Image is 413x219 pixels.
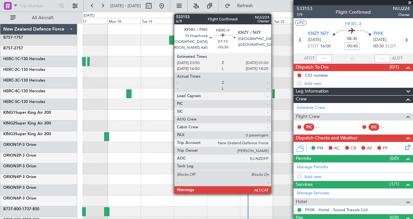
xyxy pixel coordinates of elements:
button: All Aircraft [7,13,70,23]
div: Add new [304,174,410,179]
span: FP [383,145,388,152]
span: ORION4 [3,175,19,179]
div: Sun 17 [74,18,107,24]
span: KING2 [3,122,15,125]
a: HERC-2C-130 Hercules [3,68,45,72]
div: SIC [369,123,379,131]
a: KING2Super King Air 200 [3,122,51,125]
span: KNZY NZY [308,31,329,37]
span: ORION6 [3,197,19,200]
span: 16:00 [320,43,331,50]
a: Schedule Crew [297,105,325,111]
span: Leg Information [296,88,329,95]
a: HERC-3C-130 Hercules [3,79,45,83]
div: Fri 22 [240,18,273,24]
button: UTC [295,20,307,26]
span: ORION1 [3,143,19,147]
a: ORION4P-3 Orion [3,175,36,179]
span: HERC-3 [3,79,17,83]
div: Add new [304,81,410,86]
a: ORION3P-3 Orion [3,164,36,168]
span: Dispatch Checks and Weather [296,135,357,142]
a: PHIK - Hotel - Sound Travels Ltd [305,207,368,213]
span: ATOT [304,55,315,62]
span: Owner [393,12,410,18]
span: AC [334,145,340,152]
span: ORION5 [3,186,19,190]
span: Dispatch To-Dos [296,64,329,71]
span: ALDT [392,55,403,62]
a: B757-2757 [3,46,23,50]
span: Permits [296,155,311,162]
span: All Aircraft [17,16,69,20]
span: ORION2 [3,154,19,158]
div: CID number [305,72,328,78]
span: 7/9 [297,12,312,18]
div: Sat 23 [273,18,306,24]
div: Tue 19 [141,18,174,24]
span: Hotel [296,198,307,206]
div: PIC [304,123,314,131]
span: PHIK [373,31,383,37]
span: HERC-5 [3,100,17,104]
span: AF [367,145,372,152]
span: ETOT [308,43,319,50]
span: [DATE] [308,37,321,43]
a: Manage Services [297,190,329,197]
span: PM [317,145,323,152]
a: ORION6P-3 Orion [3,197,36,200]
span: 00:30 [373,43,384,50]
span: Services [296,181,313,188]
span: KING3 [3,132,15,136]
a: HERC-1C-130 Hercules [3,57,45,61]
a: B757-1757 [3,36,23,40]
span: HERC-2 [3,68,17,72]
div: Flight Confirmed [336,9,371,16]
span: B757-1 [3,36,16,40]
a: ORION1P-3 Orion [3,143,36,147]
span: (0/0) [390,155,399,162]
span: ELDT [385,43,396,50]
div: - - [316,124,331,130]
a: KING1Super King Air 200 [3,111,51,115]
a: ORION2P-3 Orion [3,154,36,158]
div: - - [381,124,395,130]
span: Flight Crew [296,113,320,121]
button: Refresh [222,1,261,11]
span: 533153 [297,5,312,12]
span: [DATE] [373,37,387,43]
span: (1/1) [390,181,399,187]
span: Crew [296,96,307,103]
span: HERC-4 [3,89,17,93]
span: (0/1) [390,64,399,71]
span: HERC-4 [345,20,361,27]
span: ORION3 [3,164,19,168]
span: HERC-1 [3,57,17,61]
div: Mon 18 [107,18,141,24]
a: HERC-4C-130 Hercules [3,89,45,93]
span: Refresh [232,4,259,8]
span: [DATE] - [DATE] [110,3,141,9]
input: Trip Number [20,1,57,11]
a: HERC-5C-130 Hercules [3,100,45,104]
a: ORION5P-3 Orion [3,186,36,190]
span: 08:30 [347,36,357,42]
span: CR [351,145,356,152]
span: NUJ224 [393,5,410,12]
span: KING1 [3,111,15,115]
a: B737-800-1737-800 [3,207,39,211]
span: B737-800-1 [3,207,24,211]
div: Wed 20 [174,18,207,24]
div: [DATE] [83,13,94,19]
span: B757-2 [3,46,16,50]
a: Manage Permits [297,164,328,171]
input: --:-- [316,55,332,62]
div: Thu 21 [207,18,240,24]
a: KING3Super King Air 200 [3,132,51,136]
